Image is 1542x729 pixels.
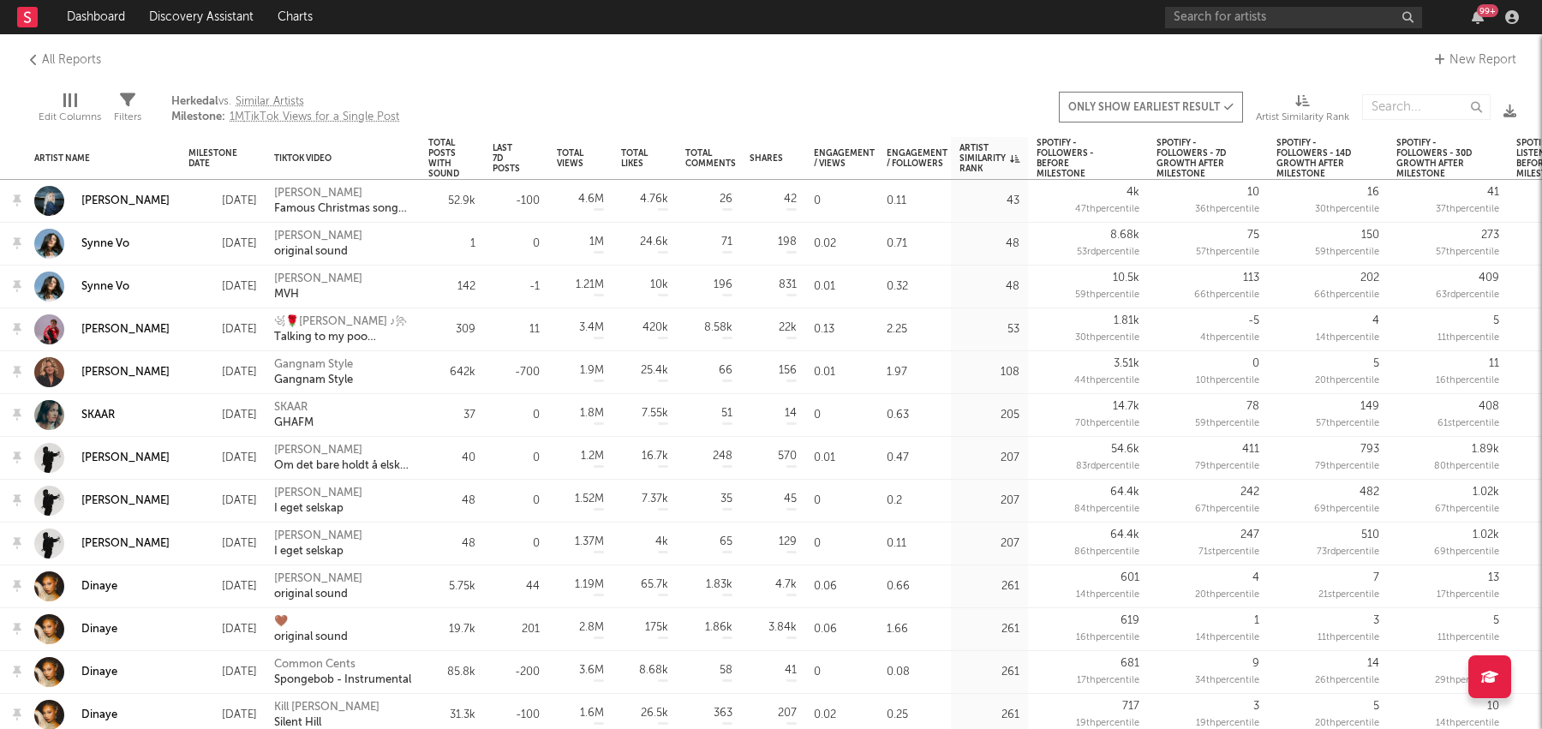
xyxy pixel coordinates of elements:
[274,229,362,244] div: [PERSON_NAME]
[1242,441,1259,458] div: 411
[805,437,878,480] div: 0.01
[784,491,797,508] div: 45
[1487,184,1499,201] div: 41
[34,153,146,164] div: Artist Name
[81,236,129,252] div: Synne Vo
[1434,544,1499,561] div: 69 th percentile
[462,535,475,553] div: 48
[1195,201,1259,218] div: 36 th percentile
[1165,7,1422,28] input: Search for artists
[448,193,475,210] div: 52.9k
[34,529,170,559] a: [PERSON_NAME]
[878,180,951,223] div: 0.11
[533,535,540,553] div: 0
[785,405,797,422] div: 14
[274,529,362,559] a: [PERSON_NAME]I eget selskap
[1246,398,1259,415] div: 78
[1114,313,1139,330] div: 1.81k
[274,314,411,345] a: ꧁🌹[PERSON_NAME] ♪꧂Talking to my poo [PERSON_NAME] version
[579,619,604,636] div: 2.8M
[188,405,257,426] div: [DATE]
[274,529,362,544] div: [PERSON_NAME]
[1196,244,1259,261] div: 57 th percentile
[719,362,732,379] div: 66
[784,191,797,208] div: 42
[1360,270,1379,287] div: 202
[114,77,141,144] div: Filters
[878,266,951,308] div: 0.32
[1243,270,1259,287] div: 113
[1200,330,1259,347] div: 4 th percentile
[34,400,115,430] a: SKAAR
[1360,484,1379,501] div: 482
[1001,535,1019,553] div: 207
[274,186,411,201] div: [PERSON_NAME]
[805,565,878,608] div: 0.06
[959,143,1019,174] div: Artist Similarity Rank
[575,534,604,551] div: 1.37M
[81,451,170,466] div: [PERSON_NAME]
[533,407,540,424] div: 0
[493,143,520,174] div: Last 7D Posts
[274,272,362,302] a: [PERSON_NAME]MVH
[34,314,170,344] a: [PERSON_NAME]
[274,443,411,474] a: [PERSON_NAME]Om det bare holdt å elske deg
[515,364,540,381] div: -700
[26,50,101,70] a: All Reports
[81,279,129,295] a: Synne Vo
[714,277,732,294] div: 196
[274,415,314,431] div: GHAFM
[188,320,257,340] div: [DATE]
[274,443,411,458] div: [PERSON_NAME]
[778,234,797,251] div: 198
[236,96,304,107] span: Similar Artists
[529,321,540,338] div: 11
[814,148,875,169] div: Engagement / Views
[779,320,797,337] div: 22k
[171,111,225,122] b: Milestone:
[274,314,411,330] div: ꧁🌹[PERSON_NAME] ♪꧂
[779,534,797,551] div: 129
[529,278,540,296] div: -1
[775,577,797,594] div: 4.7k
[274,614,348,645] a: 🤎original sound
[640,234,668,251] div: 24.6k
[274,486,362,517] a: [PERSON_NAME]I eget selskap
[805,480,878,523] div: 0
[1196,373,1259,390] div: 10 th percentile
[721,234,732,251] div: 71
[1479,398,1499,415] div: 408
[171,96,218,107] b: Herkedal
[706,577,732,594] div: 1.83k
[1318,587,1379,604] div: 21 st percentile
[274,400,314,431] a: SKAARGHAFM
[81,579,117,595] div: Dinaye
[1373,570,1379,587] div: 7
[81,194,170,209] div: [PERSON_NAME]
[34,229,129,259] a: Synne Vo
[1121,570,1139,587] div: 601
[1247,227,1259,244] div: 75
[34,571,117,601] a: Dinaye
[1195,415,1259,433] div: 59 th percentile
[457,278,475,296] div: 142
[1493,612,1499,630] div: 5
[1315,373,1379,390] div: 20 th percentile
[1473,484,1499,501] div: 1.02k
[1276,138,1354,179] div: Spotify - Followers - 14D Growth after Milestone
[1006,278,1019,296] div: 48
[575,491,604,508] div: 1.52M
[1195,501,1259,518] div: 67 th percentile
[274,153,385,164] div: TikTok Video
[805,608,878,651] div: 0.06
[1075,287,1139,304] div: 59 th percentile
[1315,201,1379,218] div: 30 th percentile
[1317,544,1379,561] div: 73 rd percentile
[1110,484,1139,501] div: 64.4k
[878,523,951,565] div: 0.11
[274,357,353,373] div: Gangnam Style
[878,223,951,266] div: 0.71
[1252,356,1259,373] div: 0
[462,493,475,510] div: 48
